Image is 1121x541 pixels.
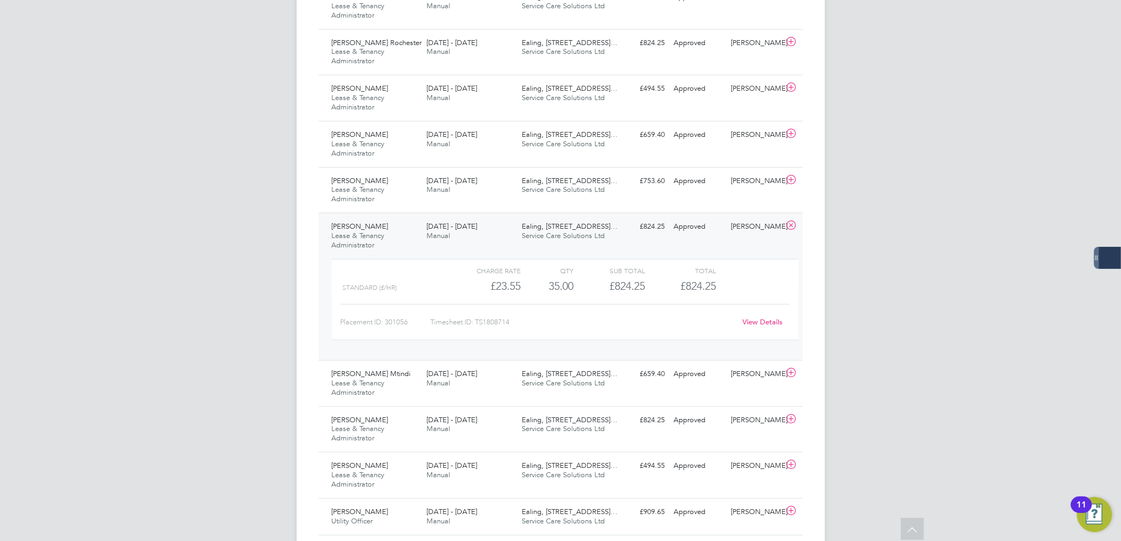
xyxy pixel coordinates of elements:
[613,34,670,52] div: £824.25
[670,172,727,190] div: Approved
[613,457,670,475] div: £494.55
[670,34,727,52] div: Approved
[742,317,783,327] a: View Details
[426,369,477,378] span: [DATE] - [DATE]
[332,424,385,443] span: Lease & Tenancy Administrator
[726,411,784,429] div: [PERSON_NAME]
[332,415,389,424] span: [PERSON_NAME]
[726,218,784,236] div: [PERSON_NAME]
[522,1,605,10] span: Service Care Solutions Ltd
[522,507,617,516] span: Ealing, [STREET_ADDRESS]…
[522,415,617,424] span: Ealing, [STREET_ADDRESS]…
[332,185,385,203] span: Lease & Tenancy Administrator
[574,264,645,277] div: Sub Total
[449,277,520,295] div: £23.55
[341,313,430,331] div: Placement ID: 301056
[426,84,477,93] span: [DATE] - [DATE]
[522,231,605,240] span: Service Care Solutions Ltd
[670,365,727,383] div: Approved
[613,218,670,236] div: £824.25
[430,313,736,331] div: Timesheet ID: TS1808714
[522,424,605,433] span: Service Care Solutions Ltd
[426,516,450,526] span: Manual
[449,264,520,277] div: Charge rate
[613,411,670,429] div: £824.25
[522,47,605,56] span: Service Care Solutions Ltd
[343,284,397,291] span: Standard (£/HR)
[426,231,450,240] span: Manual
[332,139,385,158] span: Lease & Tenancy Administrator
[522,130,617,139] span: Ealing, [STREET_ADDRESS]…
[670,411,727,429] div: Approved
[522,378,605,388] span: Service Care Solutions Ltd
[426,139,450,148] span: Manual
[670,80,727,98] div: Approved
[680,279,716,292] span: £824.25
[670,126,727,144] div: Approved
[613,503,670,521] div: £909.65
[645,264,716,277] div: Total
[1077,497,1112,532] button: Open Resource Center, 11 new notifications
[426,38,477,47] span: [DATE] - [DATE]
[332,470,385,489] span: Lease & Tenancy Administrator
[426,47,450,56] span: Manual
[522,84,617,93] span: Ealing, [STREET_ADDRESS]…
[726,365,784,383] div: [PERSON_NAME]
[426,415,477,424] span: [DATE] - [DATE]
[522,139,605,148] span: Service Care Solutions Ltd
[522,461,617,470] span: Ealing, [STREET_ADDRESS]…
[726,80,784,98] div: [PERSON_NAME]
[613,126,670,144] div: £659.40
[613,172,670,190] div: £753.60
[726,503,784,521] div: [PERSON_NAME]
[1076,505,1086,519] div: 11
[332,38,422,47] span: [PERSON_NAME] Rochester
[426,176,477,185] span: [DATE] - [DATE]
[426,185,450,194] span: Manual
[726,457,784,475] div: [PERSON_NAME]
[426,461,477,470] span: [DATE] - [DATE]
[426,507,477,516] span: [DATE] - [DATE]
[426,378,450,388] span: Manual
[726,126,784,144] div: [PERSON_NAME]
[332,47,385,65] span: Lease & Tenancy Administrator
[332,461,389,470] span: [PERSON_NAME]
[332,507,389,516] span: [PERSON_NAME]
[670,457,727,475] div: Approved
[332,222,389,231] span: [PERSON_NAME]
[521,277,574,295] div: 35.00
[613,365,670,383] div: £659.40
[426,130,477,139] span: [DATE] - [DATE]
[332,93,385,112] span: Lease & Tenancy Administrator
[522,222,617,231] span: Ealing, [STREET_ADDRESS]…
[332,130,389,139] span: [PERSON_NAME]
[521,264,574,277] div: QTY
[613,80,670,98] div: £494.55
[522,369,617,378] span: Ealing, [STREET_ADDRESS]…
[332,1,385,20] span: Lease & Tenancy Administrator
[332,231,385,250] span: Lease & Tenancy Administrator
[522,176,617,185] span: Ealing, [STREET_ADDRESS]…
[574,277,645,295] div: £824.25
[332,378,385,397] span: Lease & Tenancy Administrator
[332,516,373,526] span: Utility Officer
[426,470,450,479] span: Manual
[670,503,727,521] div: Approved
[670,218,727,236] div: Approved
[426,1,450,10] span: Manual
[426,93,450,102] span: Manual
[522,38,617,47] span: Ealing, [STREET_ADDRESS]…
[726,172,784,190] div: [PERSON_NAME]
[522,470,605,479] span: Service Care Solutions Ltd
[726,34,784,52] div: [PERSON_NAME]
[522,93,605,102] span: Service Care Solutions Ltd
[332,176,389,185] span: [PERSON_NAME]
[426,424,450,433] span: Manual
[332,369,411,378] span: [PERSON_NAME] Mtindi
[426,222,477,231] span: [DATE] - [DATE]
[522,185,605,194] span: Service Care Solutions Ltd
[332,84,389,93] span: [PERSON_NAME]
[522,516,605,526] span: Service Care Solutions Ltd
